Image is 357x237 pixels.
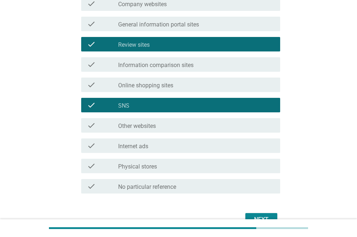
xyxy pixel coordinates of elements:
i: check [87,80,96,89]
i: check [87,40,96,49]
label: Online shopping sites [118,82,173,89]
label: General information portal sites [118,21,199,28]
i: check [87,162,96,170]
label: Physical stores [118,163,157,170]
button: Next [245,213,277,226]
label: Company websites [118,1,167,8]
label: Other websites [118,122,156,130]
i: check [87,121,96,130]
label: SNS [118,102,129,109]
i: check [87,101,96,109]
label: Internet ads [118,143,148,150]
i: check [87,20,96,28]
i: check [87,60,96,69]
i: check [87,141,96,150]
i: check [87,182,96,191]
label: No particular reference [118,183,176,191]
div: Next [251,215,271,224]
label: Information comparison sites [118,62,194,69]
label: Review sites [118,41,150,49]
